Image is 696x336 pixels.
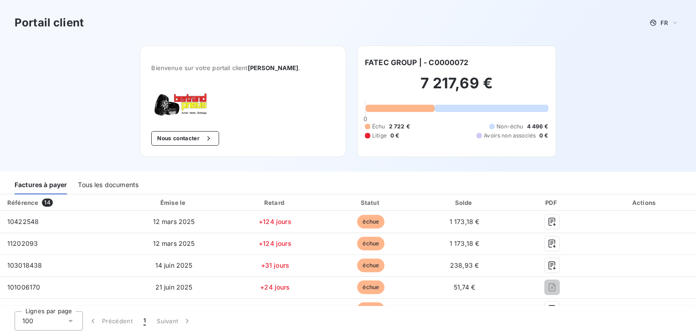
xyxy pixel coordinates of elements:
span: +24 jours [260,305,290,313]
span: 238,93 € [450,261,479,269]
span: échue [357,302,384,316]
span: échue [357,215,384,229]
span: [PERSON_NAME] [248,64,299,71]
div: Factures à payer [15,175,67,194]
span: +124 jours [259,239,292,247]
span: 12 mars 2025 [153,218,195,225]
span: 101006170 [7,283,40,291]
span: 0 [363,115,367,122]
span: 0 € [390,132,399,140]
span: 1 173,18 € [450,239,480,247]
span: Échu [372,122,385,131]
span: 33,26 € [452,305,477,313]
div: Solde [420,198,509,207]
h3: Portail client [15,15,84,31]
span: FR [660,19,668,26]
span: 14 juin 2025 [155,261,193,269]
span: +24 jours [260,283,290,291]
span: échue [357,280,384,294]
span: 1 [143,316,146,326]
button: Suivant [151,311,197,331]
span: échue [357,237,384,250]
img: Company logo [151,93,210,117]
span: 100 [22,316,33,326]
h6: FATEC GROUP | - C0000072 [365,57,469,68]
div: Référence [7,199,38,206]
span: 11202093 [7,239,38,247]
button: Précédent [83,311,138,331]
span: 4 496 € [527,122,548,131]
span: 1 173,18 € [450,218,480,225]
span: échue [357,259,384,272]
span: +124 jours [259,218,292,225]
span: Bienvenue sur votre portail client . [151,64,335,71]
div: PDF [512,198,592,207]
button: Nous contacter [151,131,219,146]
span: Non-échu [496,122,523,131]
span: +31 jours [261,261,289,269]
button: 1 [138,311,151,331]
span: 0 € [539,132,548,140]
span: 2 722 € [389,122,410,131]
span: Litige [372,132,387,140]
h2: 7 217,69 € [365,74,548,102]
span: 51,74 € [454,283,476,291]
span: 21 juin 2025 [155,283,193,291]
span: 21 juin 2025 [155,305,193,313]
div: Retard [228,198,322,207]
div: Statut [325,198,416,207]
div: Émise le [123,198,225,207]
span: 103018477 [7,305,41,313]
span: 14 [42,199,52,207]
span: 12 mars 2025 [153,239,195,247]
span: 10422548 [7,218,39,225]
div: Actions [595,198,694,207]
span: Avoirs non associés [484,132,536,140]
span: 103018438 [7,261,42,269]
div: Tous les documents [78,175,138,194]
